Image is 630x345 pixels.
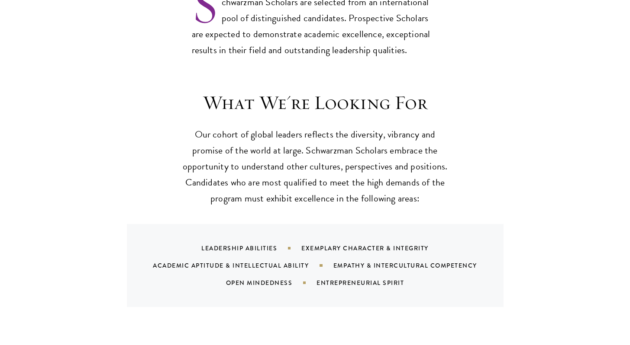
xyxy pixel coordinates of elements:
[333,261,499,270] div: Empathy & Intercultural Competency
[226,278,317,287] div: Open Mindedness
[153,261,333,270] div: Academic Aptitude & Intellectual Ability
[181,91,449,115] h3: What We're Looking For
[181,127,449,207] p: Our cohort of global leaders reflects the diversity, vibrancy and promise of the world at large. ...
[201,244,301,252] div: Leadership Abilities
[317,278,426,287] div: Entrepreneurial Spirit
[301,244,450,252] div: Exemplary Character & Integrity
